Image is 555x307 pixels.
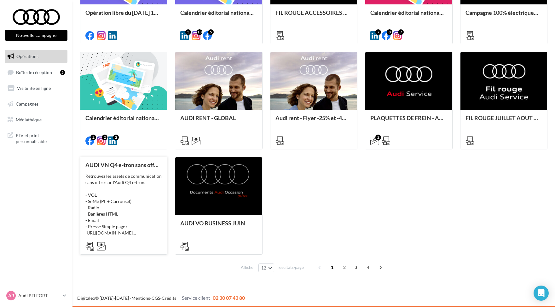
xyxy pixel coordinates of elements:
span: 3 [351,262,361,272]
span: Visibilité en ligne [17,85,51,91]
div: AUDI RENT - GLOBAL [180,115,257,127]
div: Opération libre du [DATE] 12:06 [85,9,162,22]
button: Nouvelle campagne [5,30,67,41]
div: 7 [375,29,381,35]
div: Audi rent - Flyer -25% et -40% [275,115,352,127]
div: 5 [60,70,65,75]
div: 2 [113,135,119,140]
div: 2 [375,135,381,140]
div: 2 [90,135,96,140]
span: résultats/page [278,264,304,270]
div: Retrouvez les assets de communication sans offre sur l'Audi Q4 e-tron. - VOL - SoMe (PL + Carrous... [85,173,162,236]
a: Mentions [131,295,150,301]
div: 8 [387,29,392,35]
div: AUDI VN Q4 e-tron sans offre [85,162,162,168]
div: 13 [197,29,202,35]
a: Digitaleo [77,295,95,301]
span: Afficher [241,264,255,270]
span: Médiathèque [16,117,42,122]
div: 5 [208,29,214,35]
a: Opérations [4,50,69,63]
span: © [DATE]-[DATE] - - - [77,295,245,301]
a: Médiathèque [4,113,69,126]
div: Calendrier éditorial national : semaine du 28.07 au 03.08 [85,115,162,127]
span: PLV et print personnalisable [16,131,65,145]
div: AUDI VO BUSINESS JUIN [180,220,257,233]
span: AB [8,293,14,299]
div: FIL ROUGE ACCESSOIRES SEPTEMBRE - AUDI SERVICE [275,9,352,22]
div: 7 [398,29,404,35]
a: AB Audi BELFORT [5,290,67,302]
div: Calendrier éditorial national : semaine du 25.08 au 31.08 [180,9,257,22]
div: FIL ROUGE JUILLET AOUT - AUDI SERVICE [465,115,542,127]
a: Campagnes [4,97,69,111]
a: PLV et print personnalisable [4,129,69,147]
div: Campagne 100% électrique BEV Septembre [465,9,542,22]
a: Visibilité en ligne [4,82,69,95]
span: Campagnes [16,101,38,107]
span: 12 [261,265,267,270]
span: Service client [182,295,210,301]
span: 4 [363,262,373,272]
div: 5 [185,29,191,35]
span: 02 30 07 43 80 [213,295,245,301]
div: Open Intercom Messenger [534,286,549,301]
div: 2 [102,135,107,140]
a: Crédits [162,295,176,301]
span: Opérations [16,54,38,59]
a: CGS [152,295,160,301]
span: 1 [327,262,337,272]
a: [URL][DOMAIN_NAME] [85,230,133,235]
a: Boîte de réception5 [4,66,69,79]
span: Boîte de réception [16,69,52,75]
span: 2 [339,262,350,272]
button: 12 [258,264,275,272]
div: Calendrier éditorial national : semaines du 04.08 au 25.08 [370,9,447,22]
p: Audi BELFORT [18,293,60,299]
div: PLAQUETTES DE FREIN - AUDI SERVICE [370,115,447,127]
